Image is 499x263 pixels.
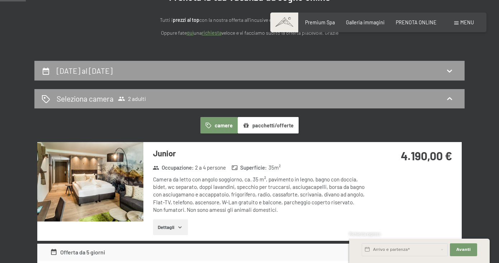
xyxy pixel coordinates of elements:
[187,30,194,36] a: quì
[37,142,143,221] img: mss_renderimg.php
[456,247,471,253] span: Avanti
[195,164,226,171] span: 2 a 4 persone
[57,93,114,104] h2: Seleziona camera
[57,66,113,75] h2: [DATE] al [DATE]
[396,19,437,25] a: PRENOTA ONLINE
[202,30,222,36] a: richiesta
[153,219,188,235] button: Dettagli
[460,19,474,25] span: Menu
[153,148,366,159] h3: Junior
[37,244,462,261] div: Offerta da 5 giorni4.190,00 €
[349,232,381,236] span: Richiesta express
[401,149,452,162] strong: 4.190,00 €
[173,17,199,23] strong: prezzi al top
[118,95,146,102] span: 2 adulti
[450,243,477,256] button: Avanti
[153,176,366,214] div: Camera da letto con angolo soggiorno, ca. 35 m², pavimento in legno, bagno con doccia, bidet, wc ...
[238,117,299,133] button: pacchetti/offerte
[50,248,105,257] div: Offerta da 5 giorni
[92,16,407,24] p: Tutti i con la nostra offerta all'incusive e vi garantiamo il !
[268,164,281,171] span: 35 m²
[346,19,385,25] a: Galleria immagini
[92,29,407,37] p: Oppure fate una veloce e vi facciamo subito la offerta piacevole. Grazie
[305,19,335,25] a: Premium Spa
[200,117,238,133] button: camere
[153,164,194,171] strong: Occupazione :
[232,164,267,171] strong: Superficie :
